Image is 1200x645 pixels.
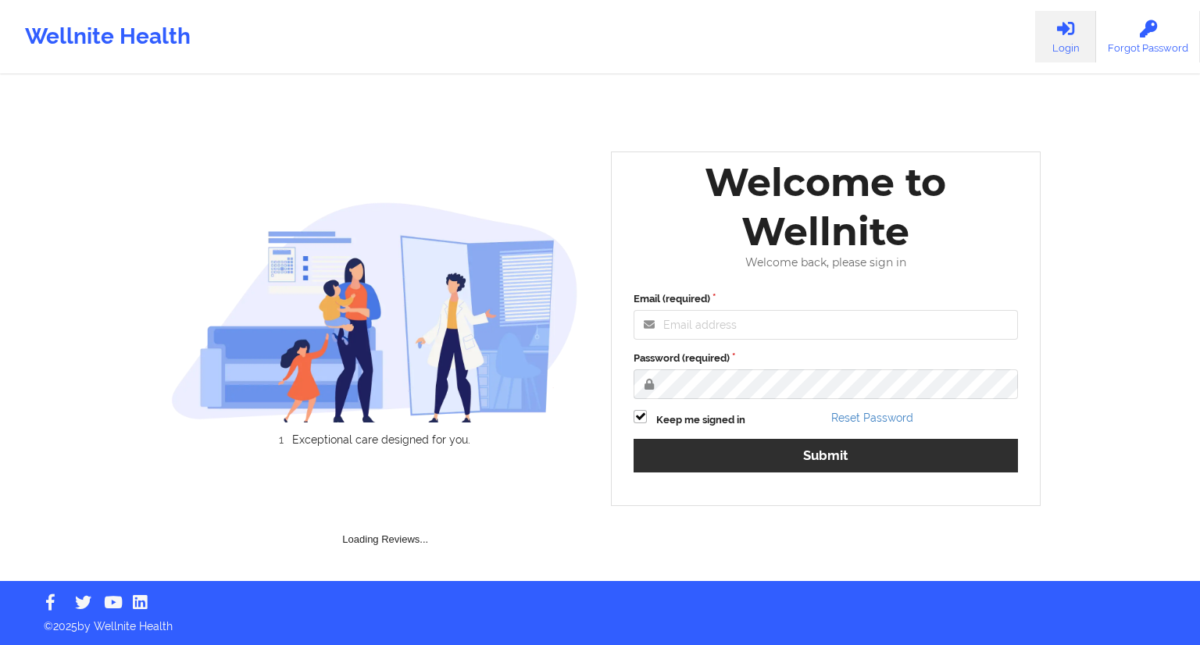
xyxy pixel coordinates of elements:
div: Welcome back, please sign in [623,256,1029,269]
input: Email address [634,310,1018,340]
a: Login [1035,11,1096,62]
label: Keep me signed in [656,412,745,428]
img: wellnite-auth-hero_200.c722682e.png [171,201,579,422]
button: Submit [634,439,1018,472]
div: Welcome to Wellnite [623,158,1029,256]
label: Email (required) [634,291,1018,307]
li: Exceptional care designed for you. [184,433,578,446]
label: Password (required) [634,351,1018,366]
a: Reset Password [831,412,913,424]
p: © 2025 by Wellnite Health [33,608,1167,634]
a: Forgot Password [1096,11,1200,62]
div: Loading Reviews... [171,472,601,547]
